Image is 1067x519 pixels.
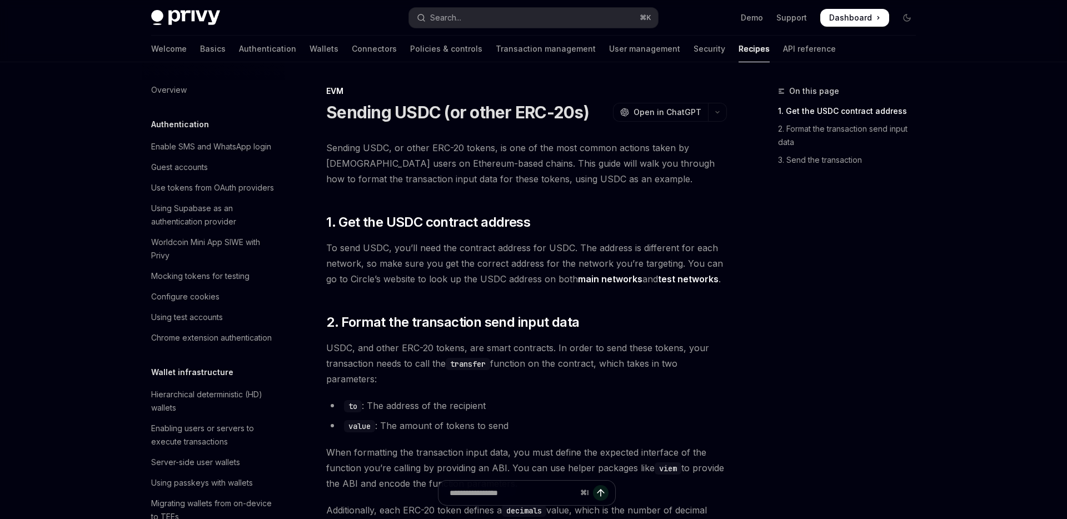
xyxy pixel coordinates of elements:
[326,340,727,387] span: USDC, and other ERC-20 tokens, are smart contracts. In order to send these tokens, your transacti...
[142,307,285,327] a: Using test accounts
[142,473,285,493] a: Using passkeys with wallets
[151,161,208,174] div: Guest accounts
[151,83,187,97] div: Overview
[142,178,285,198] a: Use tokens from OAuth providers
[151,140,271,153] div: Enable SMS and WhatsApp login
[326,313,579,331] span: 2. Format the transaction send input data
[634,107,701,118] span: Open in ChatGPT
[151,388,278,415] div: Hierarchical deterministic (HD) wallets
[593,485,609,501] button: Send message
[778,102,925,120] a: 1. Get the USDC contract address
[578,273,642,285] a: main networks
[151,456,240,469] div: Server-side user wallets
[344,400,362,412] code: to
[151,202,278,228] div: Using Supabase as an authentication provider
[151,181,274,194] div: Use tokens from OAuth providers
[409,8,658,28] button: Open search
[898,9,916,27] button: Toggle dark mode
[151,311,223,324] div: Using test accounts
[142,137,285,157] a: Enable SMS and WhatsApp login
[613,103,708,122] button: Open in ChatGPT
[789,84,839,98] span: On this page
[658,273,719,285] a: test networks
[151,10,220,26] img: dark logo
[326,86,727,97] div: EVM
[151,290,220,303] div: Configure cookies
[151,270,250,283] div: Mocking tokens for testing
[496,36,596,62] a: Transaction management
[142,287,285,307] a: Configure cookies
[151,422,278,448] div: Enabling users or servers to execute transactions
[609,36,680,62] a: User management
[151,118,209,131] h5: Authentication
[344,420,375,432] code: value
[430,11,461,24] div: Search...
[326,445,727,491] span: When formatting the transaction input data, you must define the expected interface of the functio...
[776,12,807,23] a: Support
[151,476,253,490] div: Using passkeys with wallets
[326,418,727,433] li: : The amount of tokens to send
[694,36,725,62] a: Security
[310,36,338,62] a: Wallets
[783,36,836,62] a: API reference
[655,462,681,475] code: viem
[142,198,285,232] a: Using Supabase as an authentication provider
[778,120,925,151] a: 2. Format the transaction send input data
[151,236,278,262] div: Worldcoin Mini App SIWE with Privy
[151,36,187,62] a: Welcome
[142,328,285,348] a: Chrome extension authentication
[142,266,285,286] a: Mocking tokens for testing
[410,36,482,62] a: Policies & controls
[778,151,925,169] a: 3. Send the transaction
[450,481,576,505] input: Ask a question...
[239,36,296,62] a: Authentication
[640,13,651,22] span: ⌘ K
[741,12,763,23] a: Demo
[200,36,226,62] a: Basics
[142,232,285,266] a: Worldcoin Mini App SIWE with Privy
[142,157,285,177] a: Guest accounts
[326,398,727,413] li: : The address of the recipient
[142,80,285,100] a: Overview
[151,331,272,345] div: Chrome extension authentication
[326,102,589,122] h1: Sending USDC (or other ERC-20s)
[326,140,727,187] span: Sending USDC, or other ERC-20 tokens, is one of the most common actions taken by [DEMOGRAPHIC_DAT...
[142,418,285,452] a: Enabling users or servers to execute transactions
[446,358,490,370] code: transfer
[820,9,889,27] a: Dashboard
[151,366,233,379] h5: Wallet infrastructure
[142,385,285,418] a: Hierarchical deterministic (HD) wallets
[829,12,872,23] span: Dashboard
[142,452,285,472] a: Server-side user wallets
[326,213,530,231] span: 1. Get the USDC contract address
[326,240,727,287] span: To send USDC, you’ll need the contract address for USDC. The address is different for each networ...
[352,36,397,62] a: Connectors
[739,36,770,62] a: Recipes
